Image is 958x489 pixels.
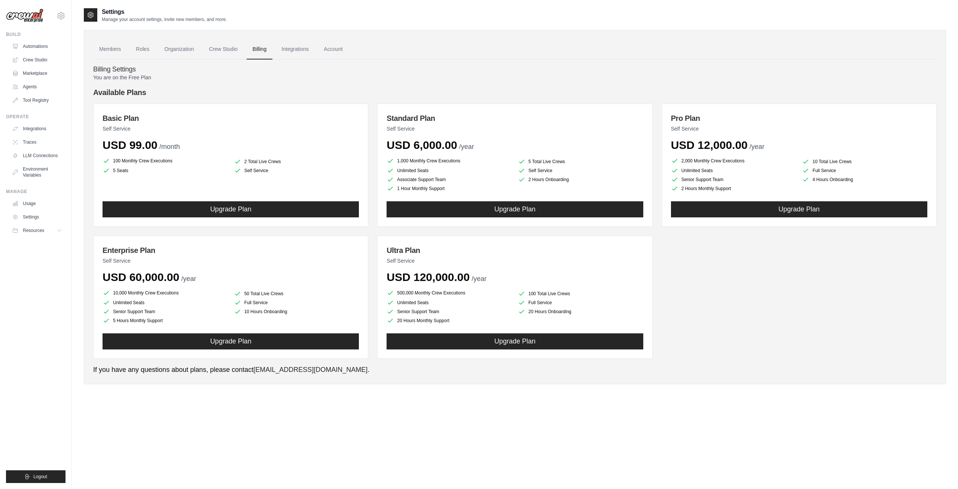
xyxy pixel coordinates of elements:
button: Logout [6,470,65,483]
span: /year [181,275,196,282]
a: Agents [9,81,65,93]
li: 10 Hours Onboarding [234,308,359,315]
li: 5 Total Live Crews [518,158,643,165]
span: Resources [23,227,44,233]
li: 100 Monthly Crew Executions [103,156,228,165]
li: Associate Support Team [387,176,512,183]
span: Logout [33,474,47,480]
h3: Pro Plan [671,113,927,123]
li: 2 Hours Monthly Support [671,185,796,192]
a: Automations [9,40,65,52]
a: LLM Connections [9,150,65,162]
li: Senior Support Team [387,308,512,315]
li: 10 Total Live Crews [802,158,927,165]
div: Operate [6,114,65,120]
li: 10,000 Monthly Crew Executions [103,288,228,297]
li: Full Service [802,167,927,174]
li: Unlimited Seats [387,299,512,306]
a: Billing [247,39,272,59]
a: Integrations [9,123,65,135]
a: Marketplace [9,67,65,79]
span: /month [159,143,180,150]
p: Manage your account settings, invite new members, and more. [102,16,227,22]
span: /year [750,143,765,150]
h2: Settings [102,7,227,16]
p: Self Service [387,125,643,132]
a: Tool Registry [9,94,65,106]
a: Environment Variables [9,163,65,181]
li: 20 Hours Onboarding [518,308,643,315]
img: Logo [6,9,43,23]
li: Unlimited Seats [103,299,228,306]
li: Unlimited Seats [671,167,796,174]
li: Self Service [518,167,643,174]
p: Self Service [671,125,927,132]
li: 5 Hours Monthly Support [103,317,228,324]
button: Upgrade Plan [103,201,359,217]
a: Usage [9,198,65,210]
button: Resources [9,224,65,236]
li: 5 Seats [103,167,228,174]
p: Self Service [387,257,643,265]
span: USD 99.00 [103,139,158,151]
a: Roles [130,39,155,59]
li: 2 Total Live Crews [234,158,359,165]
a: Traces [9,136,65,148]
span: USD 6,000.00 [387,139,457,151]
a: Crew Studio [203,39,244,59]
p: You are on the Free Plan [93,74,937,81]
button: Upgrade Plan [387,201,643,217]
li: 2,000 Monthly Crew Executions [671,156,796,165]
li: Full Service [234,299,359,306]
h3: Basic Plan [103,113,359,123]
li: 20 Hours Monthly Support [387,317,512,324]
a: [EMAIL_ADDRESS][DOMAIN_NAME] [253,366,367,373]
div: Manage [6,189,65,195]
h4: Billing Settings [93,65,937,74]
a: Organization [158,39,200,59]
h3: Standard Plan [387,113,643,123]
li: 2 Hours Onboarding [518,176,643,183]
button: Upgrade Plan [387,333,643,349]
span: /year [459,143,474,150]
a: Integrations [275,39,315,59]
li: Senior Support Team [103,308,228,315]
h4: Available Plans [93,87,937,98]
li: 4 Hours Onboarding [802,176,927,183]
button: Upgrade Plan [671,201,927,217]
div: Build [6,31,65,37]
a: Settings [9,211,65,223]
li: Full Service [518,299,643,306]
li: Self Service [234,167,359,174]
h3: Enterprise Plan [103,245,359,256]
a: Members [93,39,127,59]
li: Senior Support Team [671,176,796,183]
span: /year [472,275,486,282]
h3: Ultra Plan [387,245,643,256]
li: 1 Hour Monthly Support [387,185,512,192]
p: Self Service [103,125,359,132]
span: USD 12,000.00 [671,139,748,151]
a: Account [318,39,349,59]
p: Self Service [103,257,359,265]
span: USD 120,000.00 [387,271,470,283]
li: 500,000 Monthly Crew Executions [387,288,512,297]
li: 1,000 Monthly Crew Executions [387,156,512,165]
li: 100 Total Live Crews [518,290,643,297]
a: Crew Studio [9,54,65,66]
li: Unlimited Seats [387,167,512,174]
button: Upgrade Plan [103,333,359,349]
p: If you have any questions about plans, please contact . [93,365,937,375]
span: USD 60,000.00 [103,271,179,283]
li: 50 Total Live Crews [234,290,359,297]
